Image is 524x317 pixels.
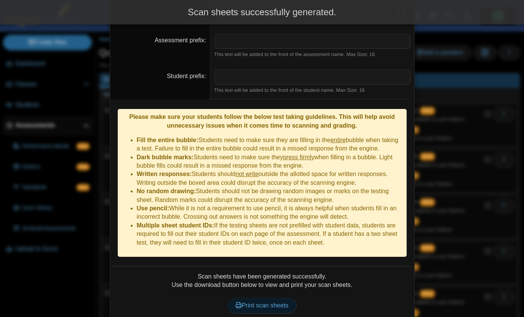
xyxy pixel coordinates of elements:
[137,204,403,221] li: While it is not a requirement to use pencil, it is always helpful when students fill in an incorr...
[137,137,199,143] b: Fill the entire bubble:
[167,73,206,79] label: Student prefix
[214,87,410,94] div: This text will be added to the front of the student name. Max Size: 16
[6,6,518,19] div: Scan sheets successfully generated.
[137,136,403,153] li: Students need to make sure they are filling in the bubble when taking a test. Failure to fill in ...
[283,154,314,160] u: press firmly
[214,51,410,58] div: This text will be added to the front of the assessment name. Max Size: 16
[137,187,403,204] li: Students should not be drawing random images or marks on the testing sheet. Random marks could di...
[137,154,194,160] b: Dark bubble marks:
[137,221,403,247] li: If the testing sheets are not prefilled with student data, students are required to fill out thei...
[137,170,403,187] li: Students should outside the allotted space for written responses. Writing outside the boxed area ...
[228,298,296,313] a: Print scan sheets
[236,302,288,309] span: Print scan sheets
[137,222,215,229] b: Multiple sheet student IDs:
[330,137,346,143] u: entire
[137,153,403,170] li: Students need to make sure they when filling in a bubble. Light bubble fills could result in a mi...
[155,37,206,43] label: Assessment prefix
[137,205,169,211] b: Use pencil:
[137,171,192,177] b: Written responses:
[129,114,395,128] b: Please make sure your students follow the below test taking guidelines. This will help avoid unne...
[137,188,196,194] b: No random drawing:
[236,171,258,177] u: not write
